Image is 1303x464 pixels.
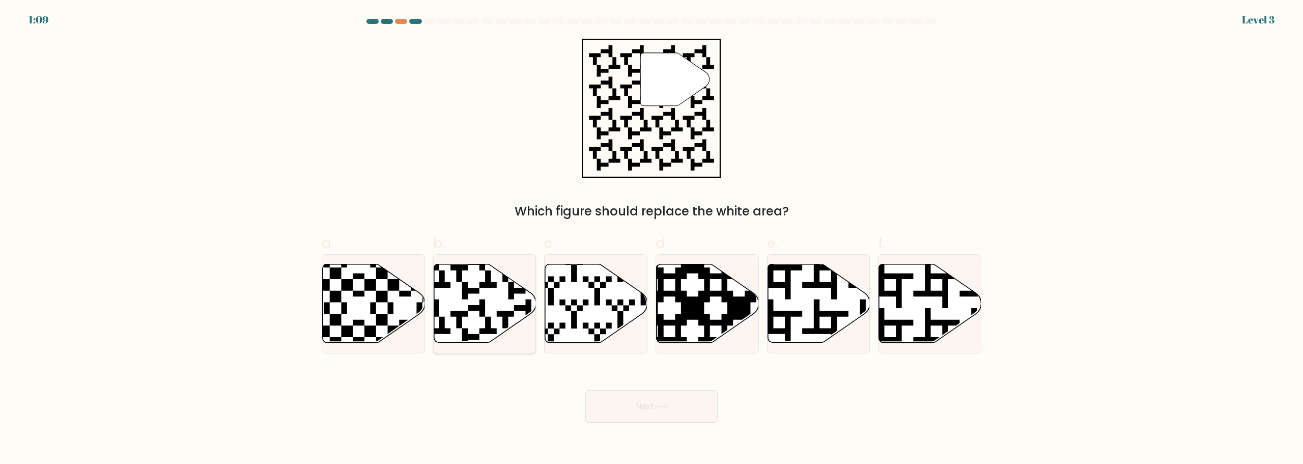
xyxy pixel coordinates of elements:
span: e. [767,233,778,253]
span: b. [433,233,445,253]
div: Level 3 [1242,12,1274,28]
button: Next [585,390,718,423]
span: c. [544,233,555,253]
span: a. [322,233,334,253]
g: " [641,53,710,106]
div: 1:09 [29,12,48,28]
div: Which figure should replace the white area? [328,202,975,221]
span: d. [656,233,668,253]
span: f. [878,233,885,253]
